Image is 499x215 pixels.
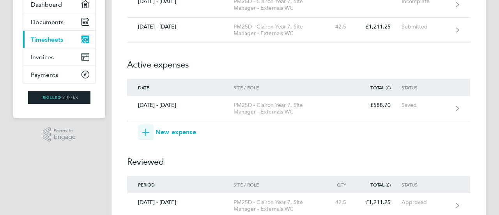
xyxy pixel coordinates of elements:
[31,53,54,61] span: Invoices
[323,199,357,206] div: 42.5
[23,13,96,30] a: Documents
[323,182,357,187] div: Qty
[31,1,62,8] span: Dashboard
[127,23,234,30] div: [DATE] - [DATE]
[357,182,402,187] div: Total (£)
[127,199,234,206] div: [DATE] - [DATE]
[127,43,470,79] h2: Active expenses
[127,18,470,43] a: [DATE] - [DATE]PM25D - Clairon Year 7, Site Manager - Externals WC42.5£1,211.25Submitted
[234,23,323,37] div: PM25D - Clairon Year 7, Site Manager - Externals WC
[28,91,90,104] img: skilledcareers-logo-retina.png
[357,102,402,108] div: £588.70
[23,31,96,48] a: Timesheets
[357,199,402,206] div: £1,211.25
[54,134,76,140] span: Engage
[43,127,76,142] a: Powered byEngage
[127,85,234,90] div: Date
[402,102,449,108] div: Saved
[23,66,96,83] a: Payments
[23,48,96,66] a: Invoices
[31,71,58,78] span: Payments
[54,127,76,134] span: Powered by
[402,199,449,206] div: Approved
[127,102,234,108] div: [DATE] - [DATE]
[357,23,402,30] div: £1,211.25
[31,18,64,26] span: Documents
[31,36,63,43] span: Timesheets
[323,23,357,30] div: 42.5
[127,140,470,176] h2: Reviewed
[138,181,155,188] span: Period
[156,128,196,137] span: New expense
[234,85,323,90] div: Site / Role
[138,124,196,140] button: New expense
[234,102,323,115] div: PM25D - Clairon Year 7, Site Manager - Externals WC
[234,199,323,212] div: PM25D - Clairon Year 7, Site Manager - Externals WC
[23,91,96,104] a: Go to home page
[357,85,402,90] div: Total (£)
[127,96,470,121] a: [DATE] - [DATE]PM25D - Clairon Year 7, Site Manager - Externals WC£588.70Saved
[234,182,323,187] div: Site / Role
[402,23,449,30] div: Submitted
[402,182,449,187] div: Status
[402,85,449,90] div: Status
